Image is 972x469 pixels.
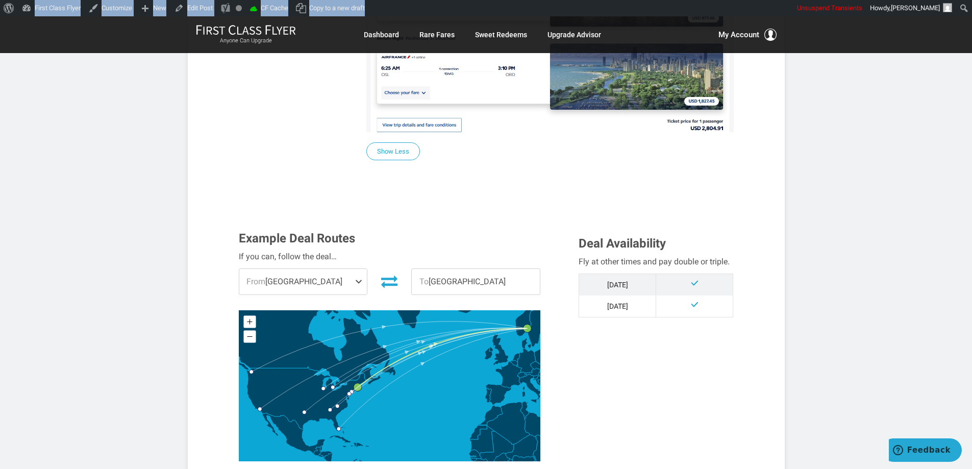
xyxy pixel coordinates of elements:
path: Cuba [329,435,351,442]
a: Sweet Redeems [475,26,527,44]
path: Belgium [510,360,518,366]
g: Oslo [523,324,538,332]
path: Guinea-Bissau [470,458,477,461]
path: Guatemala [314,447,322,456]
path: Burkina Faso [493,453,509,464]
iframe: Opens a widget where you can find more information [889,438,962,464]
g: Atlanta [328,408,337,412]
path: Portugal [485,388,492,403]
a: First Class FlyerAnyone Can Upgrade [196,24,296,45]
path: Gambia [470,455,476,457]
path: Slovakia [540,366,552,372]
path: Jamaica [342,446,347,447]
path: Spain [485,384,511,405]
span: [GEOGRAPHIC_DATA] [239,269,367,294]
path: Mauritania [469,426,494,454]
path: Czech Republic [530,361,544,369]
path: Switzerland [517,372,527,378]
path: Ireland [484,347,492,359]
path: Mexico [262,413,325,454]
g: Chicago [321,386,330,390]
path: Mali [480,431,514,463]
button: My Account [718,29,777,41]
button: Invert Route Direction [375,270,404,292]
span: Deal Availability [579,236,666,251]
path: Denmark [522,337,532,348]
path: Tunisia [520,401,529,418]
span: [PERSON_NAME] [891,4,940,12]
path: United Kingdom [489,334,509,365]
span: My Account [718,29,759,41]
path: El Salvador [318,454,323,457]
g: Boston [354,383,368,391]
span: To [419,277,429,286]
g: Seattle [250,369,258,374]
path: Germany [517,348,536,373]
path: Slovenia [533,375,539,379]
path: Iceland [455,298,477,313]
g: Detroit [331,385,339,389]
g: Miami [337,427,345,431]
path: Morocco [478,405,503,425]
path: Nicaragua [323,453,332,462]
a: Upgrade Advisor [547,26,601,44]
a: Rare Fares [419,26,455,44]
path: Niger [506,434,538,460]
path: Haiti [351,442,357,447]
button: Show Less [366,142,420,160]
small: Anyone Can Upgrade [196,37,296,44]
span: Unsuspend Transients [797,4,862,12]
td: [DATE] [579,274,656,295]
path: Austria [525,368,540,376]
path: Puerto Rico [365,446,369,447]
td: [DATE] [579,295,656,317]
div: If you can, follow the deal… [239,250,541,263]
path: Senegal [468,450,481,459]
path: Netherlands [512,353,519,362]
path: Western Sahara [469,425,487,440]
path: France [495,361,525,390]
span: From [246,277,265,286]
path: Algeria [487,402,530,444]
path: Italy [519,374,543,403]
span: Example Deal Routes [239,231,355,245]
div: Fly at other times and pay double or triple. [579,255,733,268]
path: Luxembourg [517,364,518,366]
g: Los Angeles [258,407,266,411]
span: [GEOGRAPHIC_DATA] [412,269,540,294]
img: First Class Flyer [196,24,296,35]
path: Honduras [320,451,333,457]
path: Belize [320,446,322,451]
g: Dallas [302,410,311,414]
path: Dominican Republic [356,442,363,448]
g: Philadelphia [347,391,356,396]
a: Dashboard [364,26,399,44]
